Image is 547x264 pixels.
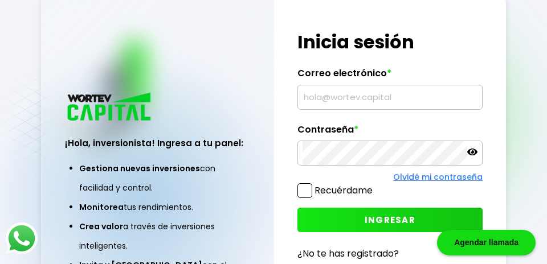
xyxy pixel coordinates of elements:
[297,124,483,141] label: Contraseña
[79,197,236,217] li: tus rendimientos.
[315,184,373,197] label: Recuérdame
[297,246,483,261] p: ¿No te has registrado?
[303,85,478,109] input: hola@wortev.capital
[393,171,483,183] a: Olvidé mi contraseña
[79,159,236,197] li: con facilidad y control.
[79,163,200,174] span: Gestiona nuevas inversiones
[437,230,536,255] div: Agendar llamada
[79,221,123,232] span: Crea valor
[297,28,483,56] h1: Inicia sesión
[65,137,251,150] h3: ¡Hola, inversionista! Ingresa a tu panel:
[6,222,38,254] img: logos_whatsapp-icon.242b2217.svg
[365,214,415,226] span: INGRESAR
[297,208,483,232] button: INGRESAR
[79,217,236,255] li: a través de inversiones inteligentes.
[65,91,155,125] img: logo_wortev_capital
[297,68,483,85] label: Correo electrónico
[79,201,124,213] span: Monitorea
